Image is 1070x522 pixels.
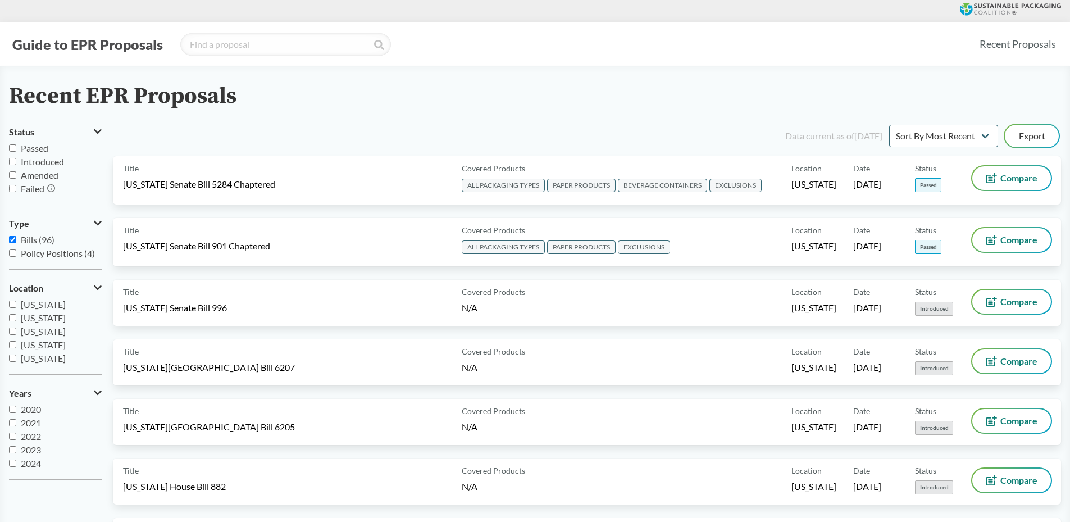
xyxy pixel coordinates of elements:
input: 2020 [9,406,16,413]
span: Date [853,346,870,357]
span: Status [915,162,936,174]
span: Introduced [915,421,953,435]
button: Compare [972,409,1051,433]
span: [US_STATE] [791,178,836,190]
span: [US_STATE] [791,480,836,493]
span: 2021 [21,417,41,428]
span: [US_STATE] [791,421,836,433]
span: Introduced [915,361,953,375]
button: Guide to EPR Proposals [9,35,166,53]
span: 2024 [21,458,41,469]
button: Status [9,122,102,142]
span: Title [123,465,139,476]
input: Passed [9,144,16,152]
span: [US_STATE] House Bill 882 [123,480,226,493]
span: [DATE] [853,421,881,433]
span: BEVERAGE CONTAINERS [618,179,707,192]
span: ALL PACKAGING TYPES [462,179,545,192]
span: [US_STATE] Senate Bill 996 [123,302,227,314]
input: [US_STATE] [9,355,16,362]
span: 2023 [21,444,41,455]
input: Find a proposal [180,33,391,56]
span: [US_STATE] [21,339,66,350]
span: Location [791,346,822,357]
span: [US_STATE] [21,326,66,337]
span: [DATE] [853,361,881,374]
span: Passed [21,143,48,153]
button: Export [1005,125,1059,147]
input: [US_STATE] [9,328,16,335]
span: EXCLUSIONS [618,240,670,254]
span: Title [123,286,139,298]
input: 2024 [9,460,16,467]
input: Introduced [9,158,16,165]
span: Passed [915,240,941,254]
span: Introduced [915,480,953,494]
span: EXCLUSIONS [709,179,762,192]
span: Compare [1000,357,1037,366]
span: 2022 [21,431,41,442]
span: [US_STATE] [791,361,836,374]
span: Status [915,465,936,476]
span: Covered Products [462,465,525,476]
span: Location [791,405,822,417]
span: Date [853,286,870,298]
span: Title [123,224,139,236]
span: Compare [1000,416,1037,425]
span: Location [9,283,43,293]
span: Location [791,465,822,476]
span: [DATE] [853,302,881,314]
span: Date [853,405,870,417]
span: Covered Products [462,405,525,417]
span: [DATE] [853,178,881,190]
span: Status [915,286,936,298]
span: N/A [462,481,477,492]
input: 2021 [9,419,16,426]
button: Compare [972,166,1051,190]
input: Policy Positions (4) [9,249,16,257]
button: Compare [972,290,1051,314]
span: Compare [1000,476,1037,485]
span: [US_STATE] [791,302,836,314]
span: Title [123,162,139,174]
span: [US_STATE] Senate Bill 901 Chaptered [123,240,270,252]
input: 2022 [9,433,16,440]
span: Compare [1000,174,1037,183]
span: Title [123,405,139,417]
span: Compare [1000,235,1037,244]
span: [DATE] [853,480,881,493]
input: [US_STATE] [9,301,16,308]
span: Status [915,224,936,236]
span: Location [791,286,822,298]
span: Date [853,162,870,174]
span: Location [791,162,822,174]
span: [DATE] [853,240,881,252]
h2: Recent EPR Proposals [9,84,236,109]
span: N/A [462,362,477,373]
span: Covered Products [462,162,525,174]
span: Bills (96) [21,234,54,245]
button: Years [9,384,102,403]
span: [US_STATE][GEOGRAPHIC_DATA] Bill 6207 [123,361,295,374]
span: N/A [462,302,477,313]
span: Status [9,127,34,137]
span: Status [915,405,936,417]
span: Title [123,346,139,357]
div: Data current as of [DATE] [785,129,882,143]
span: PAPER PRODUCTS [547,240,616,254]
button: Type [9,214,102,233]
input: Amended [9,171,16,179]
input: [US_STATE] [9,314,16,321]
span: ALL PACKAGING TYPES [462,240,545,254]
button: Compare [972,469,1051,492]
button: Compare [972,349,1051,373]
span: 2020 [21,404,41,415]
a: Recent Proposals [975,31,1061,57]
span: [US_STATE][GEOGRAPHIC_DATA] Bill 6205 [123,421,295,433]
span: [US_STATE] [21,353,66,364]
span: [US_STATE] [21,299,66,310]
span: [US_STATE] [791,240,836,252]
button: Compare [972,228,1051,252]
span: Passed [915,178,941,192]
span: N/A [462,421,477,432]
